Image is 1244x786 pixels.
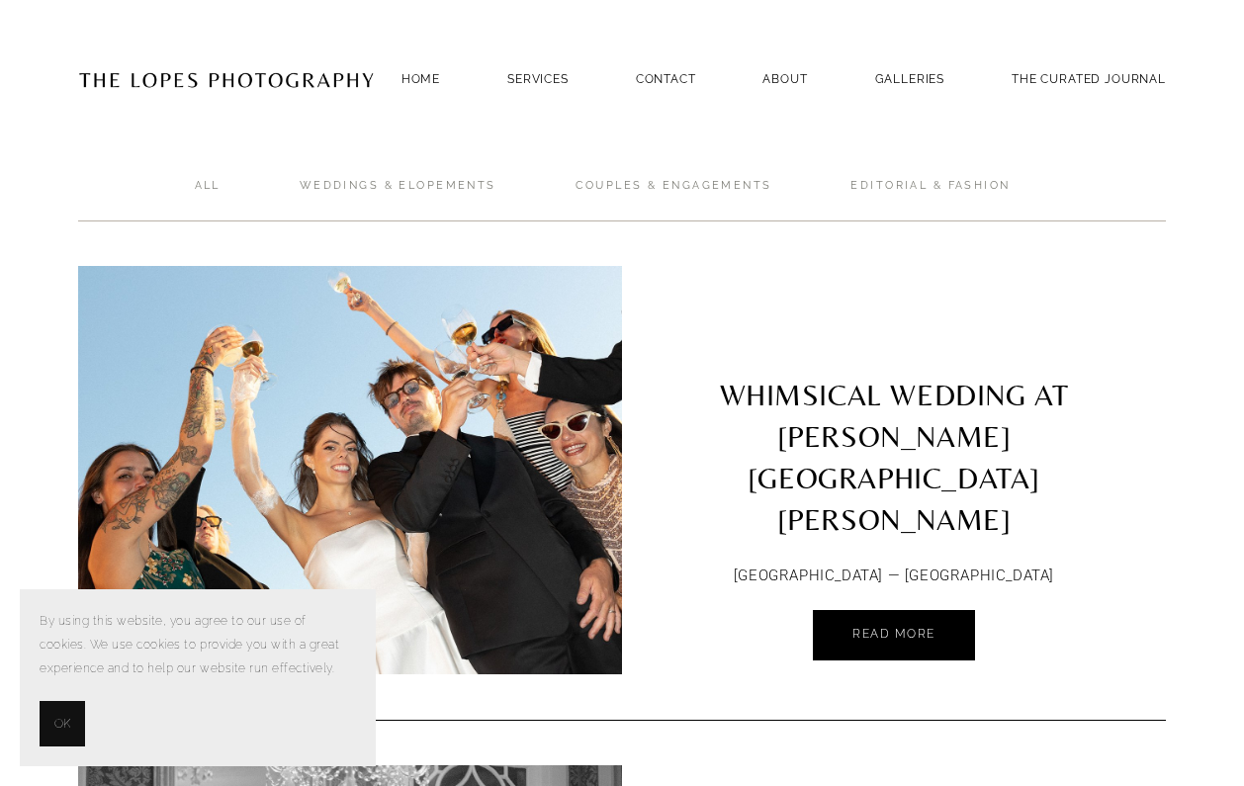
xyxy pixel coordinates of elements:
[622,266,1166,551] a: WHIMSICAL WEDDING AT [PERSON_NAME][GEOGRAPHIC_DATA][PERSON_NAME]
[300,178,496,221] a: Weddings & Elopements
[688,563,1100,590] p: [GEOGRAPHIC_DATA] — [GEOGRAPHIC_DATA]
[40,701,85,746] button: OK
[43,266,658,674] img: WHIMSICAL WEDDING AT PALÁCIO DE TANCOS LISBON
[401,65,440,92] a: Home
[54,712,70,736] span: OK
[850,178,1010,221] a: Editorial & Fashion
[813,610,975,660] a: Read More
[576,178,772,221] a: Couples & ENGAGEMENTS
[875,65,945,92] a: GALLERIES
[762,65,807,92] a: ABOUT
[40,609,356,681] p: By using this website, you agree to our use of cookies. We use cookies to provide you with a grea...
[636,65,696,92] a: Contact
[20,589,376,766] section: Cookie banner
[195,178,221,221] a: ALL
[852,627,935,641] span: Read More
[1012,65,1166,92] a: THE CURATED JOURNAL
[78,31,375,128] img: Portugal Wedding Photographer | The Lopes Photography
[507,72,569,86] a: SERVICES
